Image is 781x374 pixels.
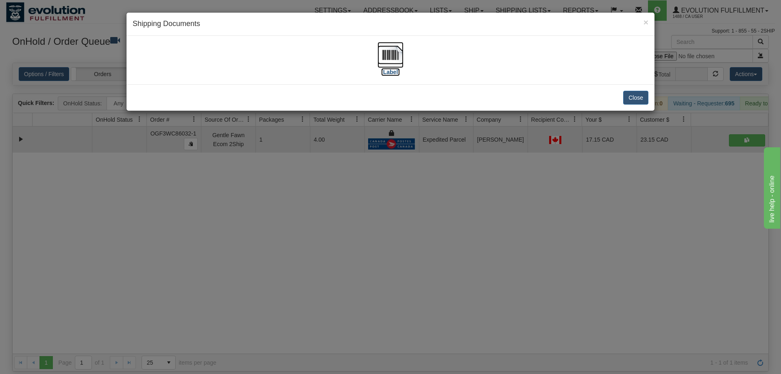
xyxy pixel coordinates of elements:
span: × [644,17,648,27]
button: Close [623,91,648,105]
h4: Shipping Documents [133,19,648,29]
a: [Label] [377,51,404,75]
label: [Label] [381,68,400,76]
img: barcode.jpg [377,42,404,68]
iframe: chat widget [762,145,780,228]
button: Close [644,18,648,26]
div: live help - online [6,5,75,15]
